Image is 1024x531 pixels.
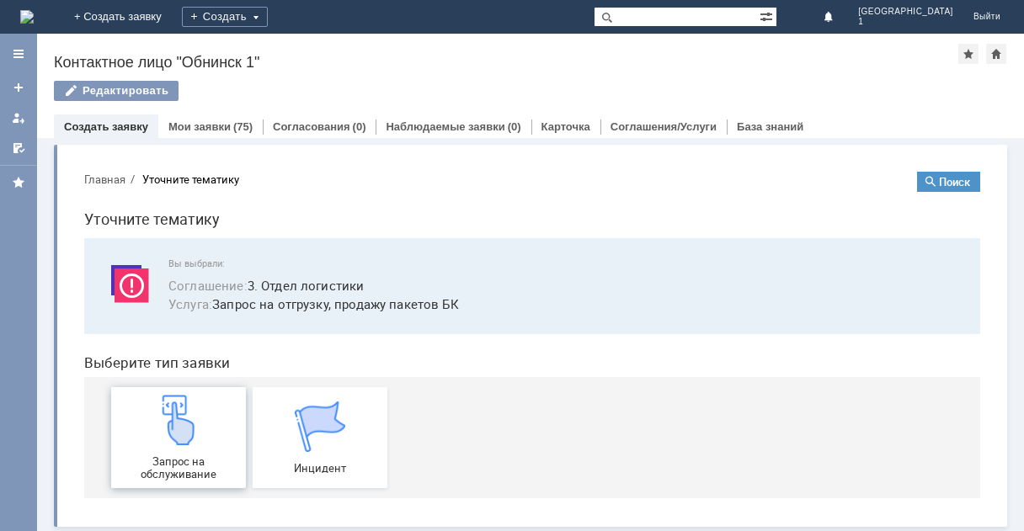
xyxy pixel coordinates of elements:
[858,7,953,17] span: [GEOGRAPHIC_DATA]
[353,120,366,133] div: (0)
[98,100,889,111] span: Вы выбрали:
[224,243,275,294] img: get067d4ba7cf7247ad92597448b2db9300
[182,229,317,330] a: Инцидент
[13,49,909,73] h1: Уточните тематику
[98,118,293,137] button: Соглашение:3. Отдел логистики
[737,120,803,133] a: База знаний
[760,8,776,24] span: Расширенный поиск
[858,17,953,27] span: 1
[98,136,889,156] span: Запрос на отгрузку, продажу пакетов БК
[233,120,253,133] div: (75)
[386,120,504,133] a: Наблюдаемые заявки
[34,100,84,151] img: svg%3E
[273,120,350,133] a: Согласования
[54,54,958,71] div: Контактное лицо "Обнинск 1"
[20,10,34,24] a: Перейти на домашнюю страницу
[541,120,590,133] a: Карточка
[45,297,170,322] span: Запрос на обслуживание
[98,119,177,135] span: Соглашение :
[83,236,133,287] img: get23c147a1b4124cbfa18e19f2abec5e8f
[20,10,34,24] img: logo
[5,74,32,101] a: Создать заявку
[72,15,168,28] div: Уточните тематику
[13,196,909,213] header: Выберите тип заявки
[611,120,717,133] a: Соглашения/Услуги
[958,44,979,64] div: Добавить в избранное
[98,137,141,154] span: Услуга :
[986,44,1006,64] div: Сделать домашней страницей
[182,7,268,27] div: Создать
[40,229,175,330] a: Запрос на обслуживание
[846,13,909,34] button: Поиск
[13,13,55,29] button: Главная
[508,120,521,133] div: (0)
[5,104,32,131] a: Мои заявки
[187,304,312,316] span: Инцидент
[168,120,231,133] a: Мои заявки
[64,120,148,133] a: Создать заявку
[5,135,32,162] a: Мои согласования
